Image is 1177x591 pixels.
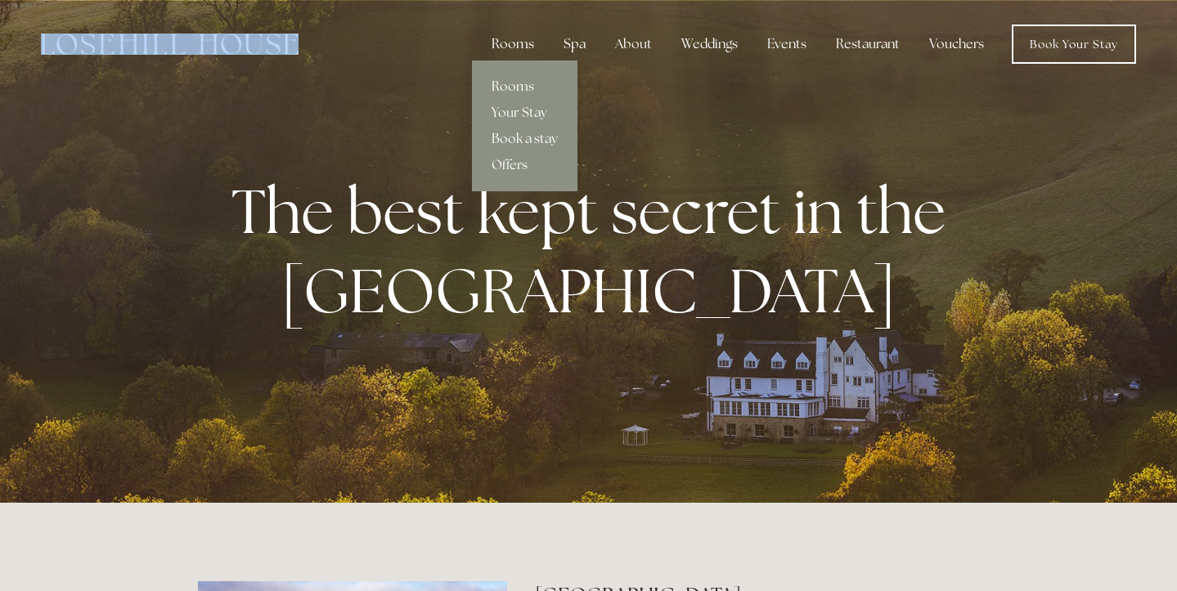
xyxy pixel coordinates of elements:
div: Events [754,28,820,60]
a: Book a stay [472,126,577,152]
div: Weddings [668,28,751,60]
a: Rooms [472,74,577,100]
div: Spa [550,28,599,60]
a: Vouchers [916,28,997,60]
a: Your Stay [472,100,577,126]
div: Rooms [478,28,547,60]
strong: The best kept secret in the [GEOGRAPHIC_DATA] [231,171,959,331]
a: Offers [472,152,577,178]
div: Restaurant [823,28,913,60]
a: Book Your Stay [1012,25,1136,64]
img: Losehill House [41,34,299,55]
div: About [602,28,665,60]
